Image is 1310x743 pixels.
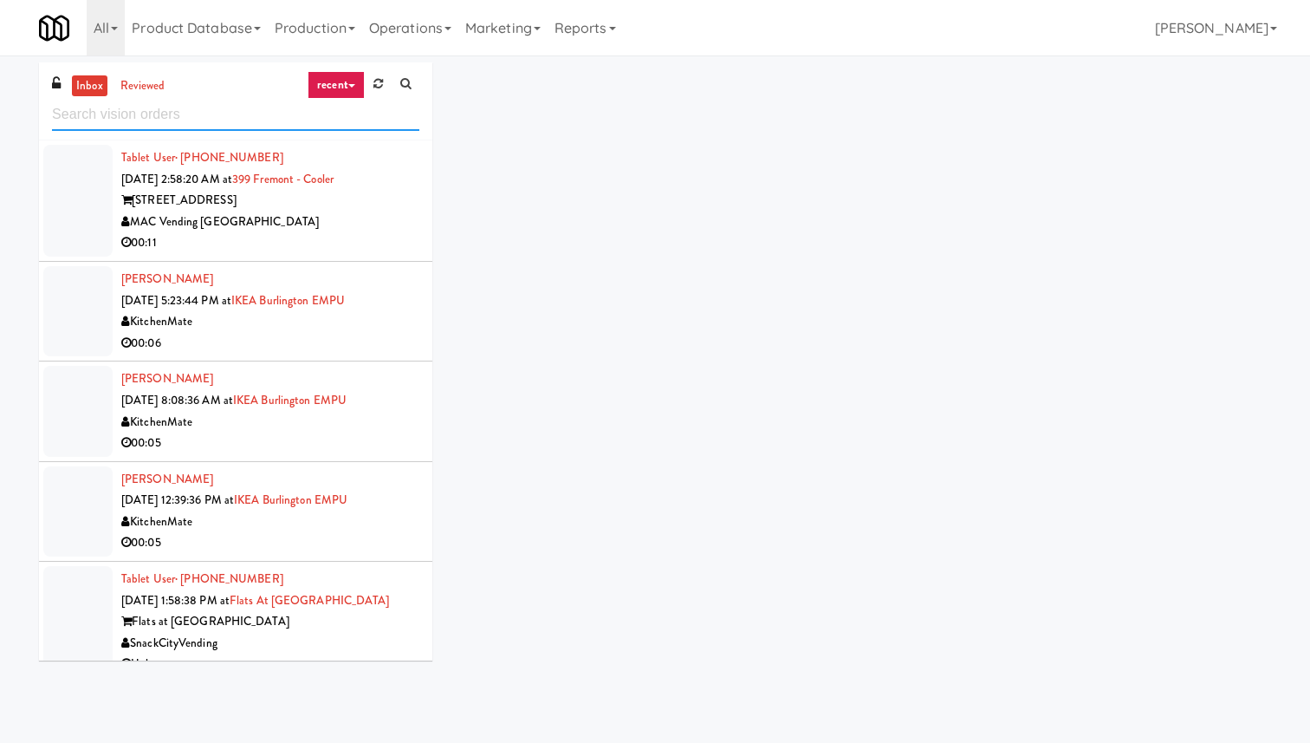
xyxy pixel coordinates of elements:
[121,149,283,166] a: Tablet User· [PHONE_NUMBER]
[233,392,347,408] a: IKEA Burlington EMPU
[39,140,432,262] li: Tablet User· [PHONE_NUMBER][DATE] 2:58:20 AM at399 Fremont - Cooler[STREET_ADDRESS]MAC Vending [G...
[121,212,419,233] div: MAC Vending [GEOGRAPHIC_DATA]
[116,75,170,97] a: reviewed
[121,333,419,355] div: 00:06
[175,570,283,587] span: · [PHONE_NUMBER]
[121,311,419,333] div: KitchenMate
[121,412,419,433] div: KitchenMate
[121,433,419,454] div: 00:05
[121,492,234,508] span: [DATE] 12:39:36 PM at
[72,75,107,97] a: inbox
[175,149,283,166] span: · [PHONE_NUMBER]
[39,362,432,461] li: [PERSON_NAME][DATE] 8:08:36 AM atIKEA Burlington EMPUKitchenMate00:05
[121,633,419,655] div: SnackCityVending
[121,570,283,587] a: Tablet User· [PHONE_NUMBER]
[121,654,419,675] div: Unknown
[121,592,230,609] span: [DATE] 1:58:38 PM at
[121,471,213,487] a: [PERSON_NAME]
[39,262,432,362] li: [PERSON_NAME][DATE] 5:23:44 PM atIKEA Burlington EMPUKitchenMate00:06
[121,232,419,254] div: 00:11
[231,292,345,309] a: IKEA Burlington EMPU
[234,492,347,508] a: IKEA Burlington EMPU
[308,71,365,99] a: recent
[121,270,213,287] a: [PERSON_NAME]
[121,171,232,187] span: [DATE] 2:58:20 AM at
[121,611,419,633] div: Flats at [GEOGRAPHIC_DATA]
[121,370,213,387] a: [PERSON_NAME]
[121,190,419,212] div: [STREET_ADDRESS]
[230,592,390,609] a: Flats at [GEOGRAPHIC_DATA]
[52,99,419,131] input: Search vision orders
[121,532,419,554] div: 00:05
[39,562,432,683] li: Tablet User· [PHONE_NUMBER][DATE] 1:58:38 PM atFlats at [GEOGRAPHIC_DATA]Flats at [GEOGRAPHIC_DAT...
[232,171,334,187] a: 399 Fremont - Cooler
[121,292,231,309] span: [DATE] 5:23:44 PM at
[39,462,432,562] li: [PERSON_NAME][DATE] 12:39:36 PM atIKEA Burlington EMPUKitchenMate00:05
[39,13,69,43] img: Micromart
[121,512,419,533] div: KitchenMate
[121,392,233,408] span: [DATE] 8:08:36 AM at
